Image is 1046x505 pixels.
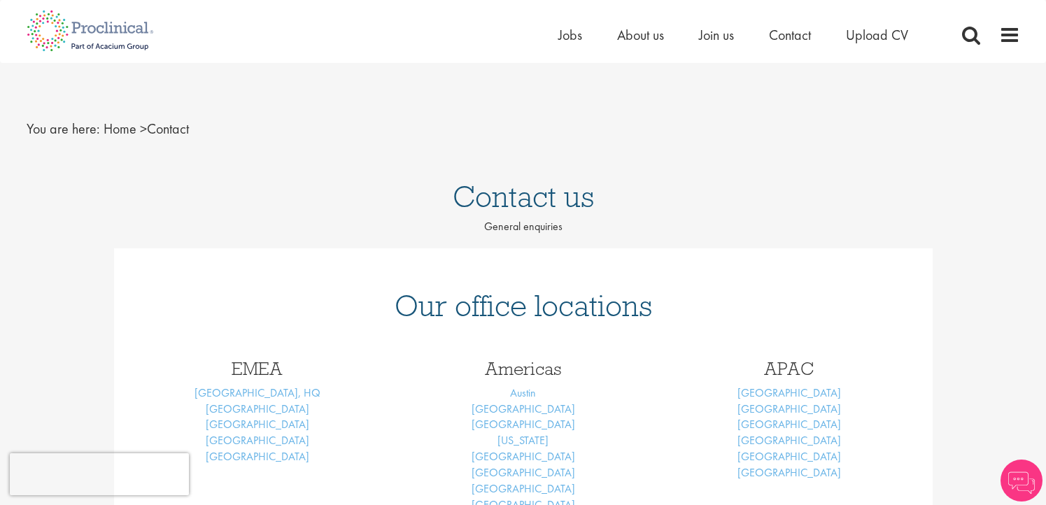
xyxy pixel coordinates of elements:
a: Upload CV [846,26,908,44]
a: breadcrumb link to Home [104,120,136,138]
a: Contact [769,26,811,44]
a: Jobs [558,26,582,44]
h1: Our office locations [135,290,912,321]
span: > [140,120,147,138]
a: [US_STATE] [497,433,549,448]
a: [GEOGRAPHIC_DATA] [737,401,841,416]
a: [GEOGRAPHIC_DATA] [206,417,309,432]
a: [GEOGRAPHIC_DATA] [737,385,841,400]
span: You are here: [27,120,100,138]
a: [GEOGRAPHIC_DATA] [737,449,841,464]
a: [GEOGRAPHIC_DATA] [472,465,575,480]
a: [GEOGRAPHIC_DATA] [472,417,575,432]
span: Contact [104,120,189,138]
a: Austin [510,385,536,400]
a: [GEOGRAPHIC_DATA] [737,417,841,432]
a: [GEOGRAPHIC_DATA] [472,401,575,416]
a: [GEOGRAPHIC_DATA] [206,401,309,416]
a: Join us [699,26,734,44]
h3: APAC [667,360,912,378]
a: [GEOGRAPHIC_DATA] [206,433,309,448]
a: About us [617,26,664,44]
img: Chatbot [1001,460,1043,502]
h3: Americas [401,360,646,378]
a: [GEOGRAPHIC_DATA], HQ [195,385,320,400]
iframe: reCAPTCHA [10,453,189,495]
a: [GEOGRAPHIC_DATA] [472,449,575,464]
a: [GEOGRAPHIC_DATA] [737,465,841,480]
h3: EMEA [135,360,380,378]
a: [GEOGRAPHIC_DATA] [206,449,309,464]
a: [GEOGRAPHIC_DATA] [472,481,575,496]
a: [GEOGRAPHIC_DATA] [737,433,841,448]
